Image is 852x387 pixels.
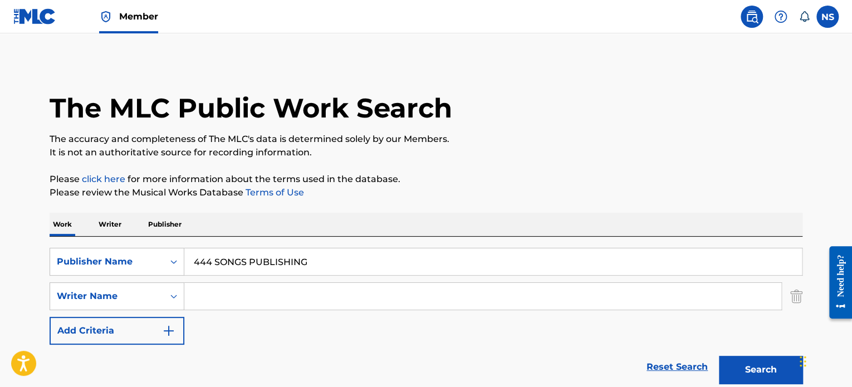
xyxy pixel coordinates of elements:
[119,10,158,23] span: Member
[50,146,802,159] p: It is not an authoritative source for recording information.
[57,290,157,303] div: Writer Name
[162,324,175,337] img: 9d2ae6d4665cec9f34b9.svg
[741,6,763,28] a: Public Search
[99,10,112,23] img: Top Rightsholder
[82,174,125,184] a: click here
[770,6,792,28] div: Help
[50,91,452,125] h1: The MLC Public Work Search
[641,355,713,379] a: Reset Search
[50,173,802,186] p: Please for more information about the terms used in the database.
[799,11,810,22] div: Notifications
[50,213,75,236] p: Work
[243,187,304,198] a: Terms of Use
[774,10,787,23] img: help
[95,213,125,236] p: Writer
[796,334,852,387] iframe: Chat Widget
[57,255,157,268] div: Publisher Name
[816,6,839,28] div: User Menu
[145,213,185,236] p: Publisher
[821,238,852,327] iframe: Resource Center
[50,186,802,199] p: Please review the Musical Works Database
[13,8,56,25] img: MLC Logo
[745,10,758,23] img: search
[719,356,802,384] button: Search
[790,282,802,310] img: Delete Criterion
[800,345,806,378] div: Drag
[50,317,184,345] button: Add Criteria
[50,133,802,146] p: The accuracy and completeness of The MLC's data is determined solely by our Members.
